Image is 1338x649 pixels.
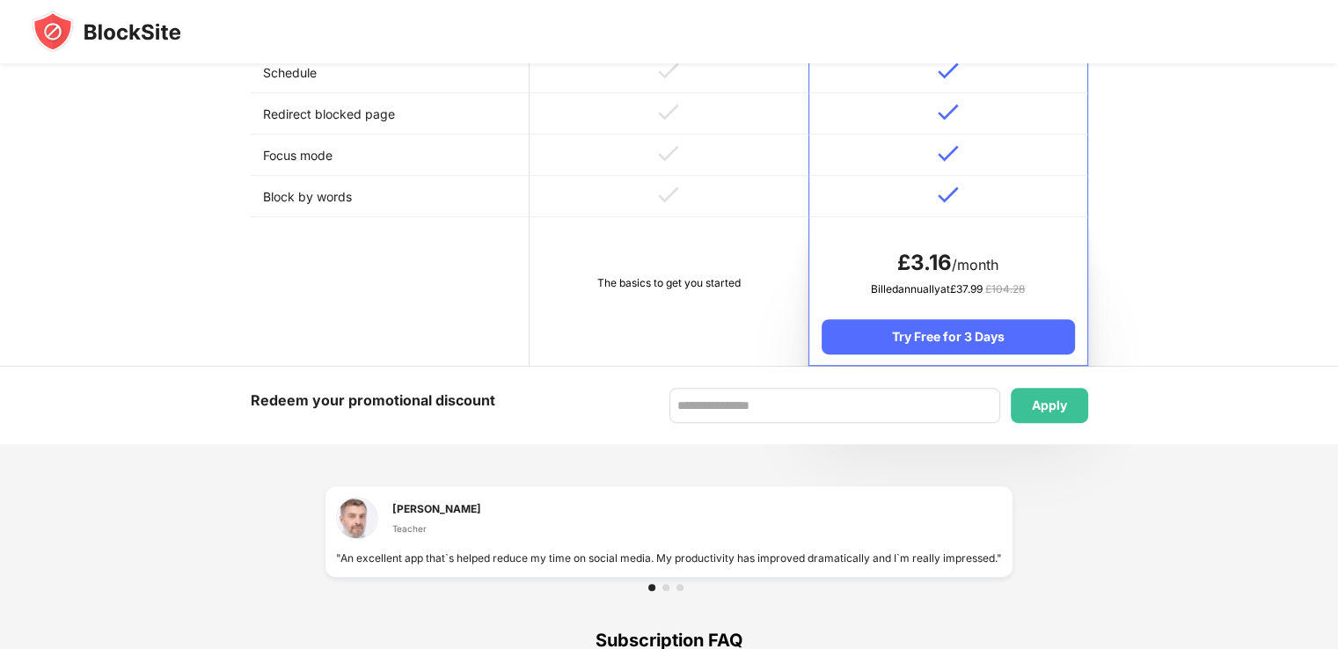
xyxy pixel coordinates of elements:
img: blocksite-icon-black.svg [32,11,181,53]
div: /month [822,249,1074,277]
img: v-grey.svg [658,104,679,120]
img: v-blue.svg [938,104,959,120]
div: Redeem your promotional discount [251,388,495,413]
td: Schedule [251,52,530,93]
div: Apply [1032,398,1067,412]
span: £ 3.16 [897,250,952,275]
div: "An excellent app that`s helped reduce my time on social media. My productivity has improved dram... [336,550,1002,566]
td: Redirect blocked page [251,93,530,135]
div: Billed annually at £ 37.99 [822,281,1074,298]
img: v-grey.svg [658,186,679,203]
td: Focus mode [251,135,530,176]
img: v-grey.svg [658,145,679,162]
img: v-blue.svg [938,186,959,203]
img: v-blue.svg [938,145,959,162]
span: £ 104.28 [985,282,1025,295]
div: Teacher [392,521,481,536]
div: The basics to get you started [542,274,796,292]
img: v-blue.svg [938,62,959,79]
div: [PERSON_NAME] [392,500,481,517]
img: v-grey.svg [658,62,679,79]
div: Try Free for 3 Days [822,319,1074,354]
img: testimonial-1.jpg [336,497,378,539]
td: Block by words [251,176,530,217]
